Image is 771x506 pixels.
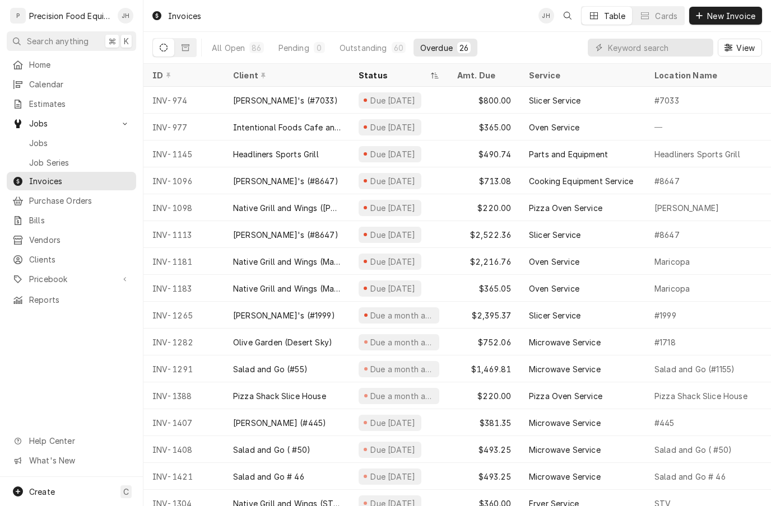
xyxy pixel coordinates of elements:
span: Search anything [27,35,89,47]
div: Slicer Service [529,95,580,106]
div: $2,522.36 [448,221,520,248]
div: $752.06 [448,329,520,355]
div: INV-974 [143,87,224,114]
span: Calendar [29,78,131,90]
div: $365.00 [448,114,520,140]
span: View [734,42,757,54]
div: Service [529,69,634,81]
span: K [124,35,129,47]
span: Home [29,59,131,71]
div: Precision Food Equipment LLC [29,10,112,22]
div: Due [DATE] [369,256,417,268]
div: Due [DATE] [369,444,417,456]
div: Salad and Go # 46 [233,471,304,482]
a: Jobs [7,134,136,152]
span: Purchase Orders [29,195,131,207]
a: Job Series [7,153,136,172]
div: INV-1282 [143,329,224,355]
div: Maricopa [654,283,690,294]
div: INV-1265 [143,302,224,329]
span: Estimates [29,98,131,110]
div: Due [DATE] [369,229,417,241]
div: Pizza Shack Slice House [233,390,326,402]
span: Create [29,487,55,496]
div: Pending [278,42,309,54]
a: Go to Pricebook [7,270,136,288]
div: Jason Hertel's Avatar [118,8,133,24]
span: Reports [29,294,131,306]
span: Job Series [29,157,131,168]
div: Salad and Go (#1155) [654,363,735,375]
div: Due a month ago [369,363,435,375]
div: Due [DATE] [369,417,417,429]
div: Native Grill and Wings (Maricopa) [233,283,341,294]
div: 60 [394,42,403,54]
div: Due [DATE] [369,121,417,133]
div: Intentional Foods Cafe and Market [233,121,341,133]
div: INV-1388 [143,382,224,409]
div: [PERSON_NAME]'s (#8647) [233,175,338,187]
div: Due [DATE] [369,202,417,214]
div: Overdue [420,42,453,54]
div: #8647 [654,175,680,187]
div: INV-1291 [143,355,224,382]
a: Clients [7,250,136,269]
a: Vendors [7,231,136,249]
button: New Invoice [689,7,762,25]
div: $2,395.37 [448,302,520,329]
button: Search anything⌘K [7,31,136,51]
a: Bills [7,211,136,229]
div: Cooking Equipment Service [529,175,633,187]
div: Due a month ago [369,310,435,321]
div: INV-1181 [143,248,224,275]
div: #1999 [654,310,676,321]
div: Native Grill and Wings ([PERSON_NAME]) [233,202,341,214]
div: Client [233,69,338,81]
div: #7033 [654,95,679,106]
a: Home [7,55,136,74]
div: Native Grill and Wings (Maricopa) [233,256,341,268]
div: 26 [459,42,468,54]
div: $381.35 [448,409,520,436]
div: [PERSON_NAME] (#445) [233,417,326,429]
div: INV-977 [143,114,224,140]
div: Due a month ago [369,336,435,348]
div: Pizza Oven Service [529,202,602,214]
div: [PERSON_NAME]'s (#7033) [233,95,338,106]
a: Go to Jobs [7,114,136,133]
div: $493.25 [448,463,520,490]
div: $220.00 [448,382,520,409]
div: Due [DATE] [369,148,417,160]
div: Due [DATE] [369,283,417,294]
span: Jobs [29,118,114,129]
div: Table [604,10,626,22]
button: View [718,39,762,57]
div: Microwave Service [529,363,601,375]
div: Oven Service [529,283,579,294]
div: Maricopa [654,256,690,268]
div: 86 [252,42,261,54]
div: Pizza Shack Slice House [654,390,747,402]
a: Estimates [7,95,136,113]
div: $220.00 [448,194,520,221]
div: JH [538,8,554,24]
div: INV-1145 [143,140,224,167]
div: #445 [654,417,675,429]
div: #8647 [654,229,680,241]
div: Parts and Equipment [529,148,608,160]
span: C [123,486,129,498]
div: Amt. Due [457,69,509,81]
input: Keyword search [608,39,708,57]
a: Go to What's New [7,451,136,470]
span: What's New [29,455,129,466]
div: INV-1113 [143,221,224,248]
div: INV-1098 [143,194,224,221]
span: Invoices [29,175,131,187]
div: Microwave Service [529,417,601,429]
div: Jason Hertel's Avatar [538,8,554,24]
a: Go to Help Center [7,432,136,450]
div: All Open [212,42,245,54]
div: Salad and Go ( #50) [233,444,310,456]
div: [PERSON_NAME] [654,202,719,214]
div: ID [152,69,213,81]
